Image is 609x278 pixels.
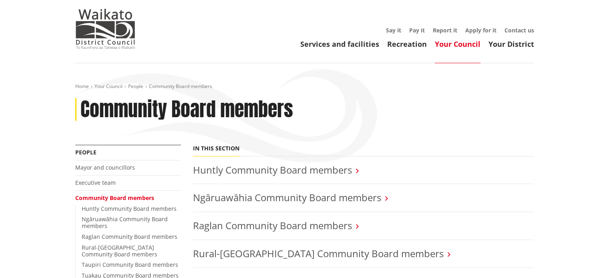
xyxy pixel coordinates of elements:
[82,233,177,240] a: Raglan Community Board members
[75,148,96,156] a: People
[149,83,212,90] span: Community Board members
[80,98,293,121] h1: Community Board members
[193,163,352,176] a: Huntly Community Board members
[75,194,154,202] a: Community Board members
[75,179,116,186] a: Executive team
[300,39,379,49] a: Services and facilities
[465,26,496,34] a: Apply for it
[193,247,444,260] a: Rural-[GEOGRAPHIC_DATA] Community Board members
[75,83,89,90] a: Home
[435,39,480,49] a: Your Council
[193,145,239,152] h5: In this section
[82,244,157,258] a: Rural-[GEOGRAPHIC_DATA] Community Board members
[488,39,534,49] a: Your District
[82,205,177,212] a: Huntly Community Board members
[572,244,601,273] iframe: Messenger Launcher
[75,9,135,49] img: Waikato District Council - Te Kaunihera aa Takiwaa o Waikato
[128,83,143,90] a: People
[75,83,534,90] nav: breadcrumb
[193,191,381,204] a: Ngāruawāhia Community Board members
[82,215,168,230] a: Ngāruawāhia Community Board members
[504,26,534,34] a: Contact us
[409,26,425,34] a: Pay it
[94,83,123,90] a: Your Council
[82,261,178,268] a: Taupiri Community Board members
[387,39,427,49] a: Recreation
[75,164,135,171] a: Mayor and councillors
[193,219,352,232] a: Raglan Community Board members
[433,26,457,34] a: Report it
[386,26,401,34] a: Say it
